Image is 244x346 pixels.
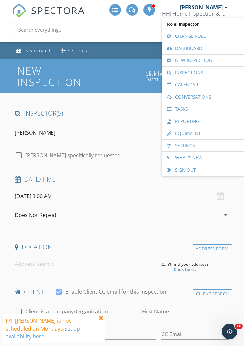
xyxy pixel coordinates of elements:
[165,152,241,164] a: What's New
[13,23,218,36] input: Search everything...
[174,266,196,272] strong: Click here.
[15,130,55,136] div: [PERSON_NAME]
[165,140,241,151] a: Settings
[6,317,97,340] div: FYI: [PERSON_NAME] is not scheduled on Mondays.
[15,109,229,118] h4: INSPECTOR(S)
[165,79,241,91] a: Calendar
[193,244,232,253] div: Address Form
[165,55,241,66] a: New Inspection
[25,308,108,315] label: Client is a Company/Organization
[15,175,229,184] h4: Date/Time
[58,45,90,57] a: Settings
[13,45,53,57] a: Dashboard
[165,91,241,103] a: Conversations
[235,324,243,329] span: 10
[17,65,145,88] h1: New Inspection
[222,324,237,339] iframe: Intercom live chat
[165,103,241,115] a: Tasks
[12,9,85,23] a: SPECTORA
[165,30,241,42] a: Change Role
[65,288,166,295] label: Enable Client CC email for this inspection
[162,11,228,17] div: HHI Home Inspection & Pest Control
[23,47,51,54] div: Dashboard
[165,115,241,127] a: Reporting
[165,67,241,79] a: Inspections
[15,256,156,272] input: Address Search
[31,3,85,17] span: SPECTORA
[165,42,241,54] a: Dashboard
[165,164,241,176] a: Sign Out
[15,243,229,251] h4: Location
[193,289,232,298] div: Client Search
[165,18,241,30] span: Role: Inspector
[145,71,227,81] a: Click here to use the New Order Form
[15,188,229,204] input: Select date
[180,4,223,11] div: [PERSON_NAME]
[15,288,229,296] h4: client
[68,47,87,54] div: Settings
[15,212,57,218] div: Does Not Repeat
[25,152,121,159] label: [PERSON_NAME] specifically requested
[12,3,27,18] img: The Best Home Inspection Software - Spectora
[161,262,209,267] span: Can't find your address?
[221,211,229,219] i: arrow_drop_down
[165,127,241,139] a: Equipment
